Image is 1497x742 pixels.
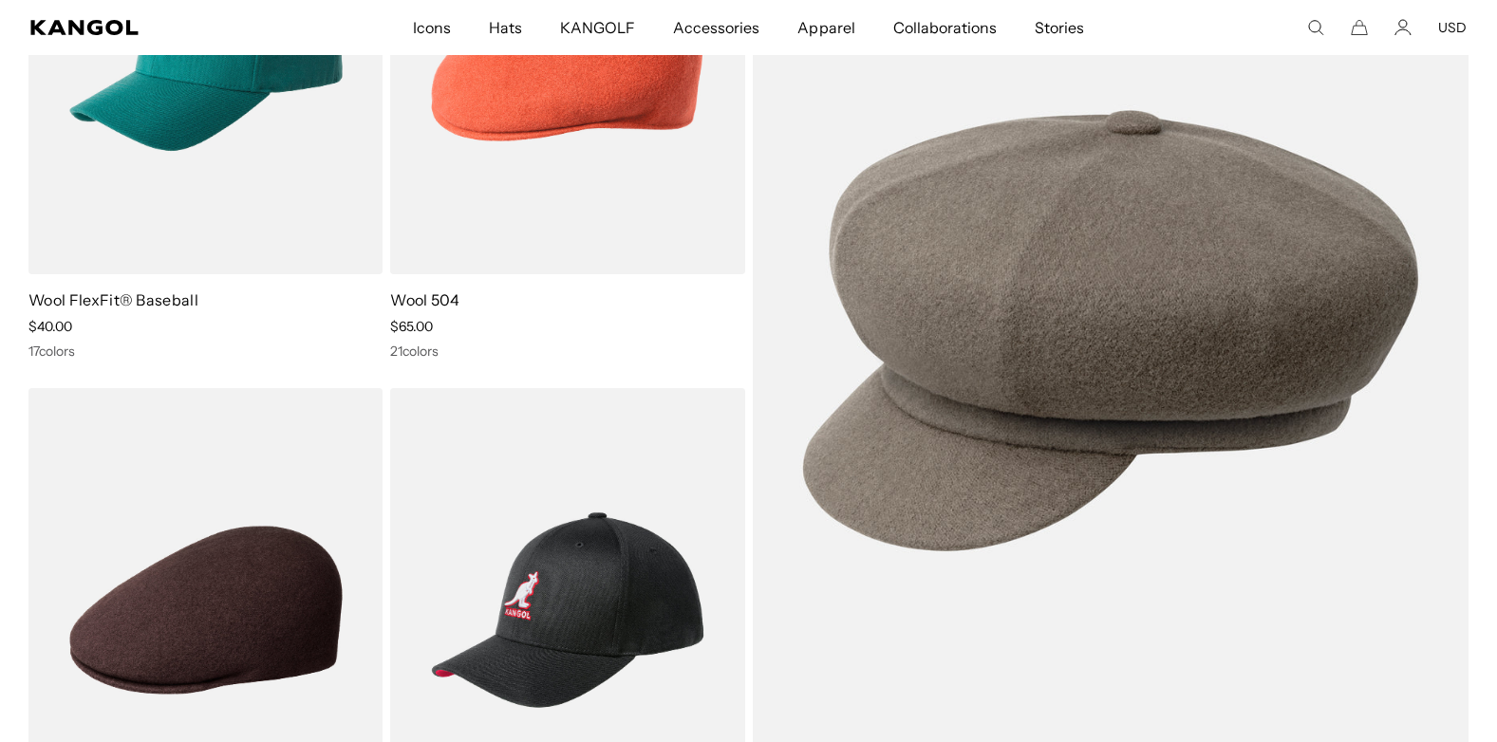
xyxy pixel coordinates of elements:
span: $65.00 [390,318,433,335]
button: USD [1438,19,1467,36]
a: Wool FlexFit® Baseball [28,290,198,309]
div: 17 colors [28,343,383,360]
div: 21 colors [390,343,744,360]
a: Account [1394,19,1412,36]
button: Cart [1351,19,1368,36]
a: Wool 504 [390,290,460,309]
a: Kangol [30,20,272,35]
summary: Search here [1307,19,1324,36]
span: $40.00 [28,318,72,335]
